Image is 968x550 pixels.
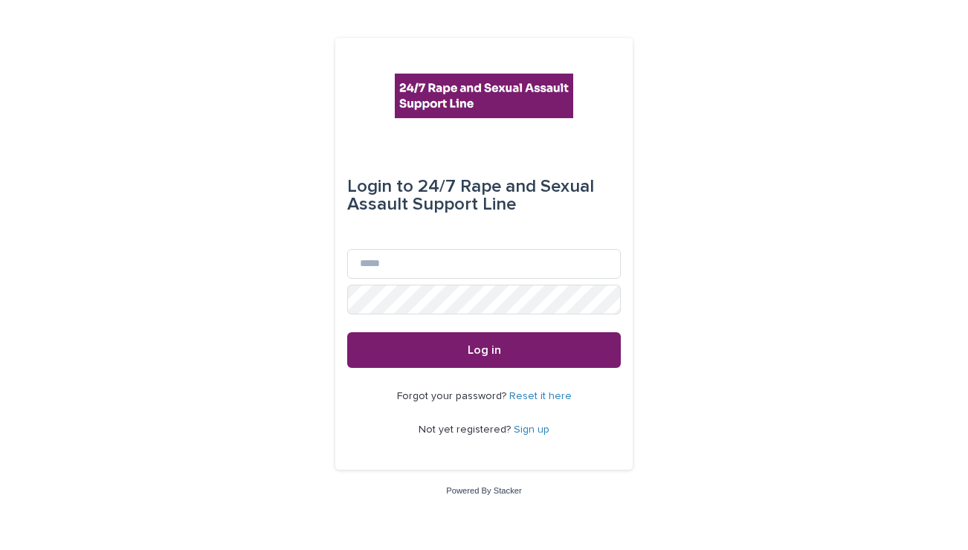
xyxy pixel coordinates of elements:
div: 24/7 Rape and Sexual Assault Support Line [347,166,621,225]
a: Reset it here [509,391,572,401]
a: Sign up [514,424,549,435]
img: rhQMoQhaT3yELyF149Cw [395,74,573,118]
a: Powered By Stacker [446,486,521,495]
span: Not yet registered? [419,424,514,435]
button: Log in [347,332,621,368]
span: Login to [347,178,413,195]
span: Log in [468,344,501,356]
span: Forgot your password? [397,391,509,401]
